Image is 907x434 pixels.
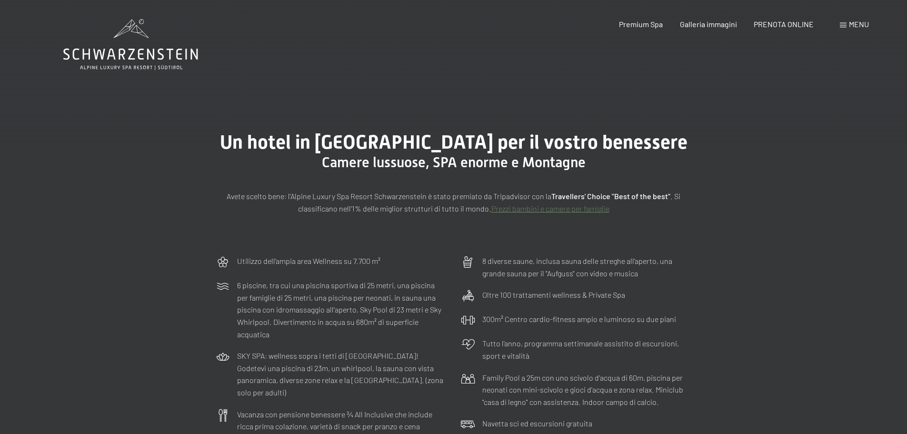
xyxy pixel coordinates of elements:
[482,417,592,430] p: Navetta sci ed escursioni gratuita
[220,131,688,153] span: Un hotel in [GEOGRAPHIC_DATA] per il vostro benessere
[216,190,692,214] p: Avete scelto bene: l’Alpine Luxury Spa Resort Schwarzenstein è stato premiato da Tripadvisor con ...
[237,279,447,340] p: 6 piscine, tra cui una piscina sportiva di 25 metri, una piscina per famiglie di 25 metri, una pi...
[619,20,663,29] a: Premium Spa
[551,192,670,201] strong: Travellers' Choice "Best of the best"
[680,20,737,29] a: Galleria immagini
[754,20,814,29] a: PRENOTA ONLINE
[491,204,609,213] a: Prezzi bambini e camere per famiglie
[482,337,692,362] p: Tutto l’anno, programma settimanale assistito di escursioni, sport e vitalità
[237,255,380,267] p: Utilizzo dell‘ampia area Wellness su 7.700 m²
[482,255,692,279] p: 8 diverse saune, inclusa sauna delle streghe all’aperto, una grande sauna per il "Aufguss" con vi...
[482,313,676,325] p: 300m² Centro cardio-fitness ampio e luminoso su due piani
[849,20,869,29] span: Menu
[482,289,625,301] p: Oltre 100 trattamenti wellness & Private Spa
[322,154,586,171] span: Camere lussuose, SPA enorme e Montagne
[482,372,692,408] p: Family Pool a 25m con uno scivolo d'acqua di 60m, piscina per neonati con mini-scivolo e gioci d'...
[237,350,447,398] p: SKY SPA: wellness sopra i tetti di [GEOGRAPHIC_DATA]! Godetevi una piscina di 23m, un whirlpool, ...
